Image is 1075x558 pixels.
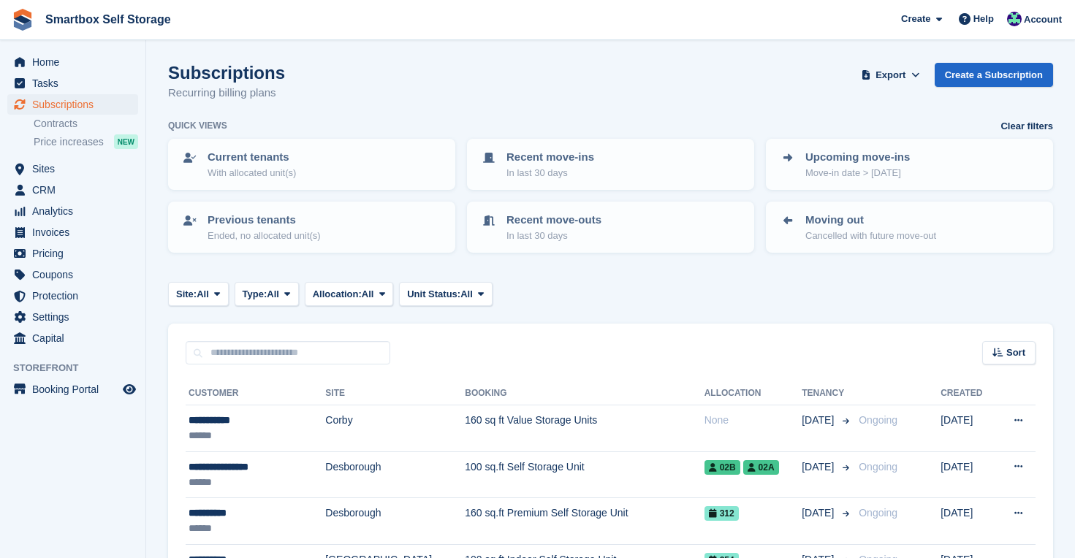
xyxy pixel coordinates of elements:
span: Sites [32,158,120,179]
a: menu [7,243,138,264]
th: Booking [465,382,704,405]
span: Site: [176,287,197,302]
a: menu [7,158,138,179]
span: 02A [743,460,779,475]
span: Capital [32,328,120,348]
span: Subscriptions [32,94,120,115]
span: Coupons [32,264,120,285]
button: Unit Status: All [399,282,492,306]
span: 02B [704,460,740,475]
td: [DATE] [941,451,995,498]
td: Desborough [325,451,465,498]
span: All [362,287,374,302]
th: Allocation [704,382,802,405]
span: Storefront [13,361,145,375]
span: Ongoing [859,507,897,519]
a: Create a Subscription [935,63,1053,87]
p: Moving out [805,212,936,229]
a: menu [7,286,138,306]
span: Price increases [34,135,104,149]
span: All [267,287,279,302]
span: Protection [32,286,120,306]
span: Pricing [32,243,120,264]
a: Current tenants With allocated unit(s) [170,140,454,188]
span: CRM [32,180,120,200]
a: Contracts [34,117,138,131]
a: menu [7,264,138,285]
a: menu [7,180,138,200]
span: Home [32,52,120,72]
a: menu [7,201,138,221]
span: Allocation: [313,287,362,302]
button: Site: All [168,282,229,306]
span: Settings [32,307,120,327]
p: Recurring billing plans [168,85,285,102]
td: [DATE] [941,498,995,545]
p: With allocated unit(s) [208,166,296,180]
span: Type: [243,287,267,302]
span: Help [973,12,994,26]
p: Recent move-ins [506,149,594,166]
img: Roger Canham [1007,12,1022,26]
p: In last 30 days [506,166,594,180]
span: [DATE] [802,459,837,475]
button: Export [859,63,923,87]
a: Clear filters [1000,119,1053,134]
a: menu [7,328,138,348]
span: Unit Status: [407,287,460,302]
span: Analytics [32,201,120,221]
a: Recent move-outs In last 30 days [468,203,753,251]
p: Ended, no allocated unit(s) [208,229,321,243]
span: 312 [704,506,739,521]
td: Desborough [325,498,465,545]
a: menu [7,73,138,93]
a: menu [7,307,138,327]
p: Recent move-outs [506,212,601,229]
span: Create [901,12,930,26]
span: Tasks [32,73,120,93]
span: [DATE] [802,505,837,521]
div: NEW [114,134,138,149]
span: Sort [1006,345,1025,360]
a: Upcoming move-ins Move-in date > [DATE] [767,140,1052,188]
span: All [460,287,473,302]
td: 160 sq ft Value Storage Units [465,405,704,452]
a: menu [7,94,138,115]
a: Recent move-ins In last 30 days [468,140,753,188]
img: stora-icon-8386f47178a22dfd0bd8f6a31ec36ba5ce8667c1dd55bd0f319d3a0aa187defe.svg [12,9,34,31]
p: Upcoming move-ins [805,149,910,166]
th: Customer [186,382,325,405]
a: Price increases NEW [34,134,138,150]
button: Allocation: All [305,282,394,306]
h1: Subscriptions [168,63,285,83]
th: Tenancy [802,382,853,405]
th: Site [325,382,465,405]
div: None [704,413,802,428]
p: Move-in date > [DATE] [805,166,910,180]
span: [DATE] [802,413,837,428]
td: 160 sq.ft Premium Self Storage Unit [465,498,704,545]
a: menu [7,379,138,400]
td: 100 sq.ft Self Storage Unit [465,451,704,498]
p: Current tenants [208,149,296,166]
span: All [197,287,209,302]
a: Smartbox Self Storage [39,7,177,31]
td: Corby [325,405,465,452]
td: [DATE] [941,405,995,452]
a: menu [7,222,138,242]
th: Created [941,382,995,405]
span: Ongoing [859,414,897,426]
span: Invoices [32,222,120,242]
a: menu [7,52,138,72]
h6: Quick views [168,119,227,132]
span: Export [875,68,905,83]
a: Moving out Cancelled with future move-out [767,203,1052,251]
a: Preview store [121,381,138,398]
button: Type: All [235,282,299,306]
span: Booking Portal [32,379,120,400]
span: Account [1024,12,1062,27]
p: Previous tenants [208,212,321,229]
a: Previous tenants Ended, no allocated unit(s) [170,203,454,251]
p: In last 30 days [506,229,601,243]
span: Ongoing [859,461,897,473]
